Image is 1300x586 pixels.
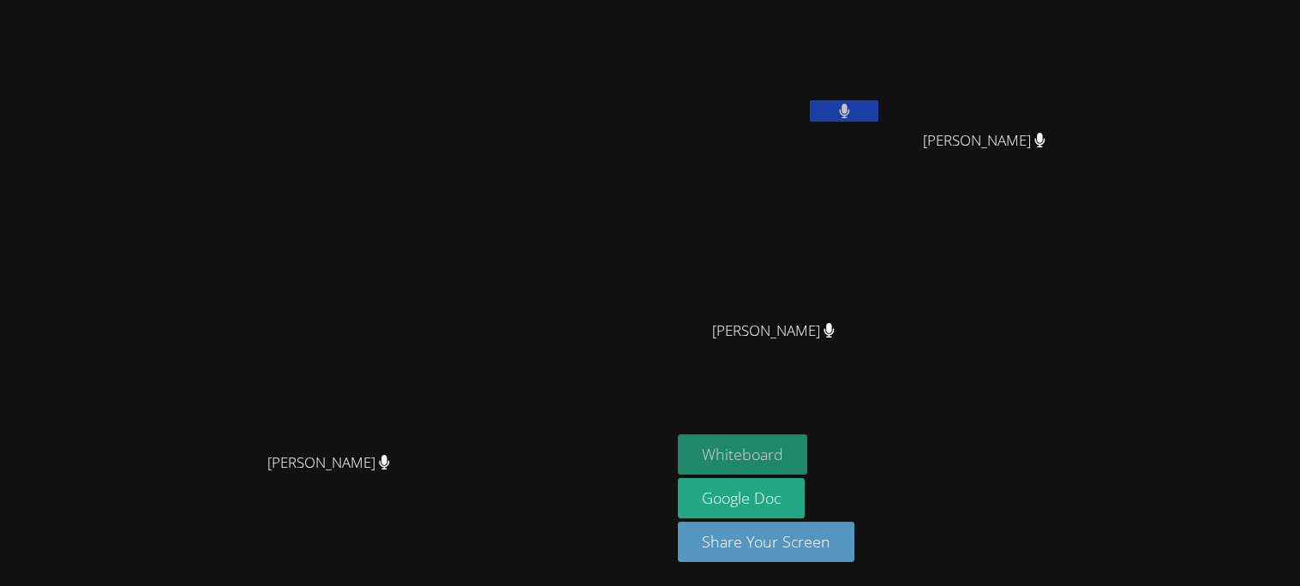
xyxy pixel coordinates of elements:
[678,478,805,518] a: Google Doc
[712,319,835,344] span: [PERSON_NAME]
[267,451,390,475] span: [PERSON_NAME]
[923,129,1045,153] span: [PERSON_NAME]
[678,522,854,562] button: Share Your Screen
[678,434,807,475] button: Whiteboard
